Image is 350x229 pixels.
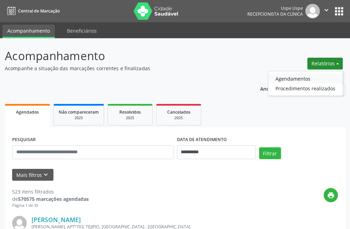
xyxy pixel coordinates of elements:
[247,11,303,17] span: Recepcionista da clínica
[323,6,330,14] i: 
[12,203,89,208] div: Página 1 de 35
[259,147,281,159] button: Filtrar
[12,134,36,145] label: PESQUISAR
[12,188,89,195] div: 523 itens filtrados
[32,216,81,223] a: [PERSON_NAME]
[42,171,50,179] i: keyboard_arrow_down
[320,4,333,18] button: 
[12,195,89,203] div: de
[161,115,196,121] div: 2025
[247,5,303,11] div: Uspe Uspe
[5,65,243,72] p: Acompanhe a situação das marcações correntes e finalizadas
[62,25,102,37] a: Beneficiários
[324,188,338,202] button: print
[167,109,190,115] span: Cancelados
[18,196,89,202] strong: 570575 marcações agendadas
[12,169,53,181] button: Mais filtroskeyboard_arrow_down
[2,25,55,38] a: Acompanhamento
[305,4,320,18] img: img
[59,115,99,121] div: 2025
[333,5,345,17] button: apps
[177,134,227,145] label: DATA DE ATENDIMENTO
[327,191,335,199] i: print
[113,115,147,121] div: 2025
[5,47,243,65] p: Acompanhamento
[268,74,343,83] a: Agendamentos
[5,5,60,17] a: Central de Marcação
[268,83,343,93] a: Procedimentos realizados
[59,109,99,115] span: Não compareceram
[16,109,39,115] span: Agendados
[260,84,322,93] p: Ano de acompanhamento
[119,109,141,115] span: Resolvidos
[268,71,343,96] ul: Relatórios
[18,8,60,14] span: Central de Marcação
[307,58,343,69] button: Relatórios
